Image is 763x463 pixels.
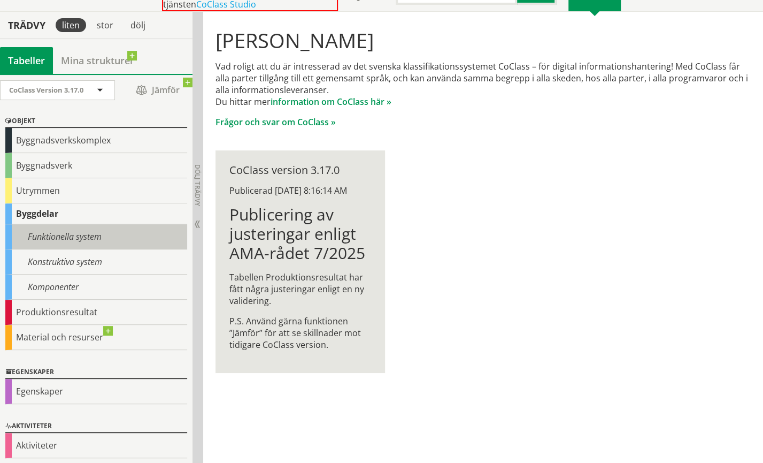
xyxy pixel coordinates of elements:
[5,153,187,178] div: Byggnadsverk
[5,115,187,128] div: Objekt
[5,178,187,203] div: Utrymmen
[5,249,187,275] div: Konstruktiva system
[271,96,391,108] a: information om CoClass här »
[56,18,86,32] div: liten
[124,18,152,32] div: dölj
[5,433,187,458] div: Aktiviteter
[229,185,371,196] div: Publicerad [DATE] 8:16:14 AM
[193,164,202,206] span: Dölj trädvy
[5,224,187,249] div: Funktionella system
[5,420,187,433] div: Aktiviteter
[9,85,83,95] span: CoClass Version 3.17.0
[2,19,51,31] div: Trädvy
[5,203,187,224] div: Byggdelar
[229,271,371,307] p: Tabellen Produktionsresultat har fått några justeringar enligt en ny validering.
[229,205,371,263] h1: Publicering av justeringar enligt AMA-rådet 7/2025
[90,18,120,32] div: stor
[5,300,187,325] div: Produktionsresultat
[215,28,751,52] h1: [PERSON_NAME]
[229,315,371,351] p: P.S. Använd gärna funktionen ”Jämför” för att se skillnader mot tidigare CoClass version.
[126,81,190,100] span: Jämför
[5,379,187,404] div: Egenskaper
[53,47,142,74] a: Mina strukturer
[215,60,751,108] p: Vad roligt att du är intresserad av det svenska klassifikationssystemet CoClass – för digital inf...
[229,164,371,176] div: CoClass version 3.17.0
[5,128,187,153] div: Byggnadsverkskomplex
[215,116,336,128] a: Frågor och svar om CoClass »
[5,325,187,350] div: Material och resurser
[5,275,187,300] div: Komponenter
[5,366,187,379] div: Egenskaper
